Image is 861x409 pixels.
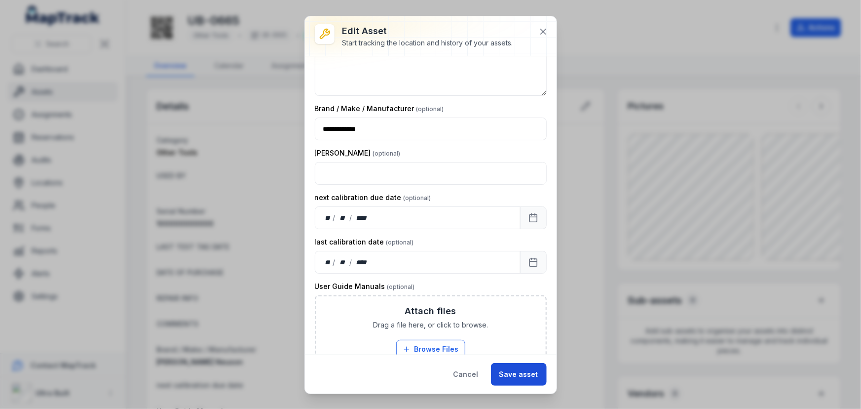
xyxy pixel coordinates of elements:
[336,257,349,267] div: month,
[349,257,353,267] div: /
[315,282,415,291] label: User Guide Manuals
[342,24,513,38] h3: Edit asset
[520,206,547,229] button: Calendar
[315,193,431,203] label: next calibration due date
[405,304,456,318] h3: Attach files
[373,320,488,330] span: Drag a file here, or click to browse.
[353,257,371,267] div: year,
[323,213,333,223] div: day,
[491,363,547,386] button: Save asset
[315,237,414,247] label: last calibration date
[336,213,349,223] div: month,
[315,104,444,114] label: Brand / Make / Manufacturer
[315,148,401,158] label: [PERSON_NAME]
[333,257,336,267] div: /
[349,213,353,223] div: /
[353,213,371,223] div: year,
[396,340,465,359] button: Browse Files
[342,38,513,48] div: Start tracking the location and history of your assets.
[520,251,547,274] button: Calendar
[333,213,336,223] div: /
[323,257,333,267] div: day,
[445,363,487,386] button: Cancel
